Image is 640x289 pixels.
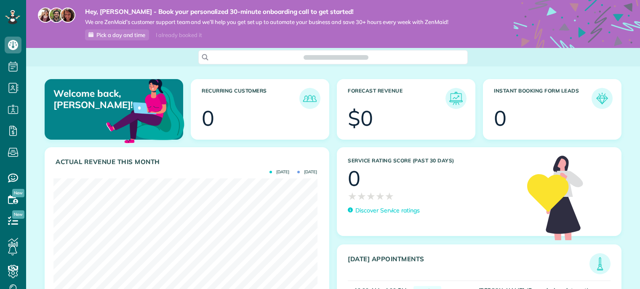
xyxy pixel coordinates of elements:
img: icon_form_leads-04211a6a04a5b2264e4ee56bc0799ec3eb69b7e499cbb523a139df1d13a81ae0.png [594,90,611,107]
div: I already booked it [151,30,207,40]
img: icon_todays_appointments-901f7ab196bb0bea1936b74009e4eb5ffbc2d2711fa7634e0d609ed5ef32b18b.png [592,255,608,272]
img: icon_recurring_customers-cf858462ba22bcd05b5a5880d41d6543d210077de5bb9ebc9590e49fd87d84ed.png [301,90,318,107]
span: ★ [366,189,376,204]
img: jorge-587dff0eeaa6aab1f244e6dc62b8924c3b6ad411094392a53c71c6c4a576187d.jpg [49,8,64,23]
div: 0 [494,108,507,129]
span: ★ [348,189,357,204]
span: ★ [357,189,366,204]
p: Welcome back, [PERSON_NAME]! [53,88,138,110]
div: 0 [202,108,214,129]
span: ★ [385,189,394,204]
a: Pick a day and time [85,29,149,40]
h3: Instant Booking Form Leads [494,88,592,109]
h3: Service Rating score (past 30 days) [348,158,519,164]
div: 0 [348,168,360,189]
strong: Hey, [PERSON_NAME] - Book your personalized 30-minute onboarding call to get started! [85,8,448,16]
h3: Actual Revenue this month [56,158,320,166]
h3: Forecast Revenue [348,88,445,109]
h3: [DATE] Appointments [348,255,589,274]
img: michelle-19f622bdf1676172e81f8f8fba1fb50e276960ebfe0243fe18214015130c80e4.jpg [60,8,75,23]
span: ★ [376,189,385,204]
a: Discover Service ratings [348,206,420,215]
span: [DATE] [269,170,289,174]
p: Discover Service ratings [355,206,420,215]
span: [DATE] [297,170,317,174]
img: maria-72a9807cf96188c08ef61303f053569d2e2a8a1cde33d635c8a3ac13582a053d.jpg [38,8,53,23]
div: $0 [348,108,373,129]
span: Pick a day and time [96,32,145,38]
h3: Recurring Customers [202,88,299,109]
span: New [12,189,24,197]
img: icon_forecast_revenue-8c13a41c7ed35a8dcfafea3cbb826a0462acb37728057bba2d056411b612bbbe.png [448,90,464,107]
span: New [12,210,24,219]
img: dashboard_welcome-42a62b7d889689a78055ac9021e634bf52bae3f8056760290aed330b23ab8690.png [104,69,186,151]
span: Search ZenMaid… [312,53,360,61]
span: We are ZenMaid’s customer support team and we’ll help you get set up to automate your business an... [85,19,448,26]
